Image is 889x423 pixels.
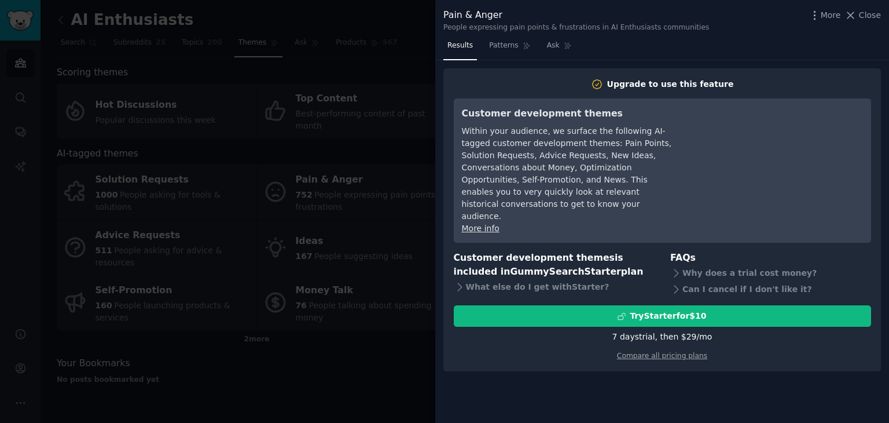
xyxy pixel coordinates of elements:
[547,41,560,51] span: Ask
[462,107,673,121] h3: Customer development themes
[821,9,841,21] span: More
[443,8,709,23] div: Pain & Anger
[844,9,881,21] button: Close
[670,281,871,297] div: Can I cancel if I don't like it?
[443,23,709,33] div: People expressing pain points & frustrations in AI Enthusiasts communities
[454,305,871,327] button: TryStarterfor$10
[443,37,477,60] a: Results
[689,107,863,194] iframe: YouTube video player
[510,266,620,277] span: GummySearch Starter
[612,331,712,343] div: 7 days trial, then $ 29 /mo
[630,310,706,322] div: Try Starter for $10
[454,251,655,279] h3: Customer development themes is included in plan
[670,251,871,265] h3: FAQs
[489,41,518,51] span: Patterns
[670,265,871,281] div: Why does a trial cost money?
[809,9,841,21] button: More
[543,37,576,60] a: Ask
[462,224,499,233] a: More info
[859,9,881,21] span: Close
[617,352,707,360] a: Compare all pricing plans
[447,41,473,51] span: Results
[485,37,534,60] a: Patterns
[454,279,655,296] div: What else do I get with Starter ?
[462,125,673,223] div: Within your audience, we surface the following AI-tagged customer development themes: Pain Points...
[607,78,734,90] div: Upgrade to use this feature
